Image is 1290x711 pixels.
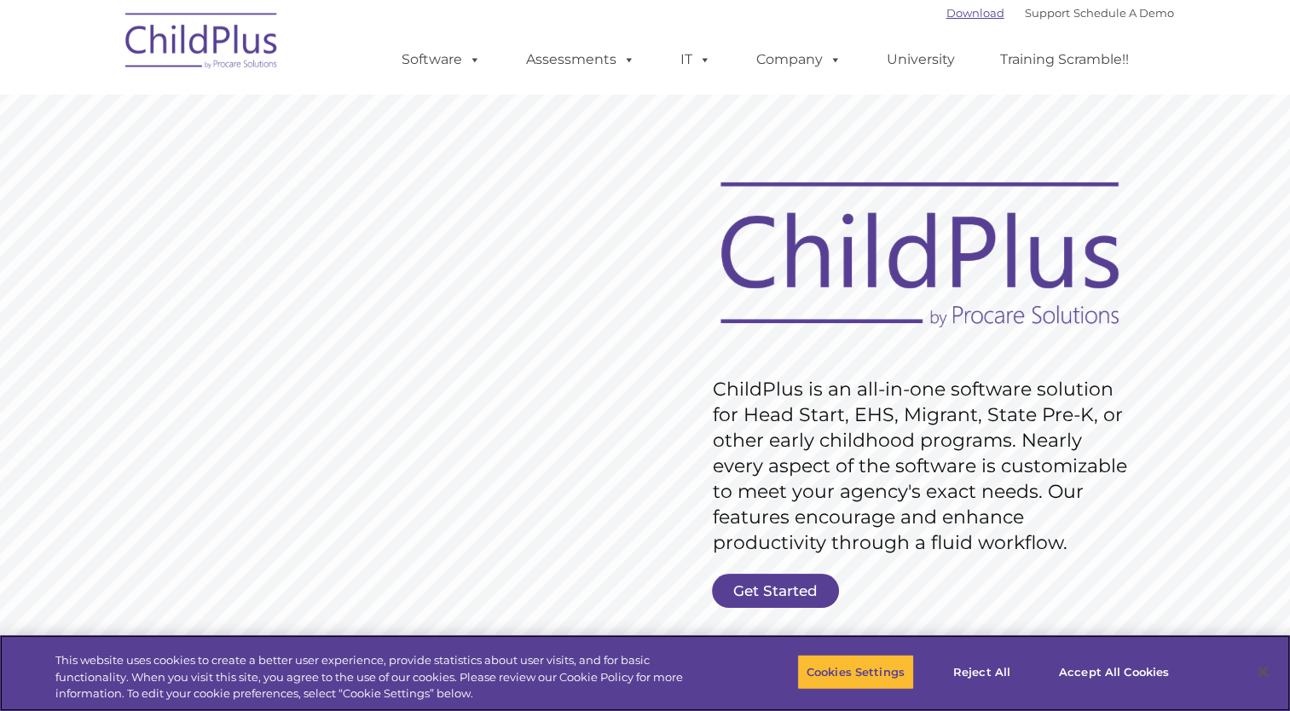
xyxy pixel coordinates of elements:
[928,654,1035,690] button: Reject All
[509,43,652,77] a: Assessments
[946,6,1174,20] font: |
[713,377,1136,556] rs-layer: ChildPlus is an all-in-one software solution for Head Start, EHS, Migrant, State Pre-K, or other ...
[1050,654,1178,690] button: Accept All Cookies
[739,43,859,77] a: Company
[712,574,839,608] a: Get Started
[1244,653,1281,691] button: Close
[1025,6,1070,20] a: Support
[1073,6,1174,20] a: Schedule A Demo
[797,654,914,690] button: Cookies Settings
[946,6,1004,20] a: Download
[870,43,972,77] a: University
[385,43,498,77] a: Software
[55,652,709,702] div: This website uses cookies to create a better user experience, provide statistics about user visit...
[983,43,1146,77] a: Training Scramble!!
[663,43,728,77] a: IT
[117,1,287,86] img: ChildPlus by Procare Solutions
